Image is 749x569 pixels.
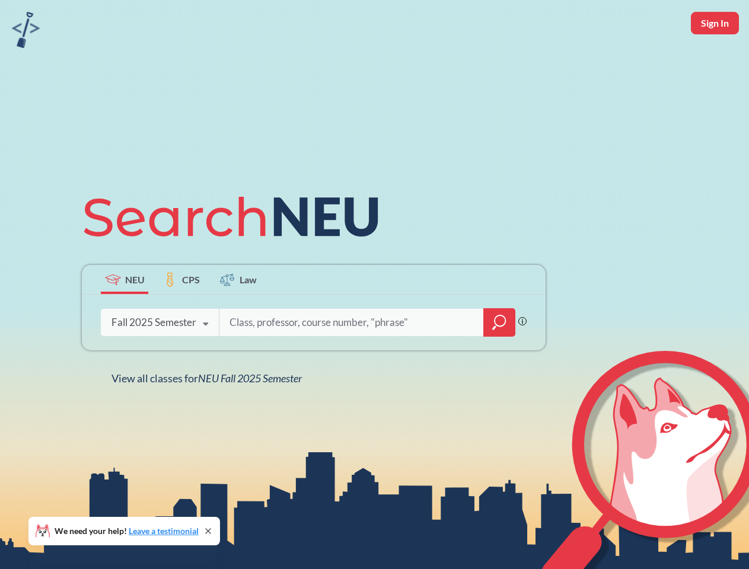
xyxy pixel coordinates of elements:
a: Leave a testimonial [129,526,199,536]
input: Class, professor, course number, "phrase" [228,310,475,335]
span: View all classes for [111,372,302,385]
div: magnifying glass [483,308,515,337]
img: sandbox logo [12,12,40,48]
a: sandbox logo [12,12,40,52]
button: Sign In [691,12,739,34]
span: NEU [125,273,145,286]
span: NEU Fall 2025 Semester [198,372,302,385]
span: CPS [182,273,200,286]
span: We need your help! [55,527,199,535]
div: Fall 2025 Semester [111,316,196,329]
svg: magnifying glass [492,314,506,331]
span: Law [240,273,257,286]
